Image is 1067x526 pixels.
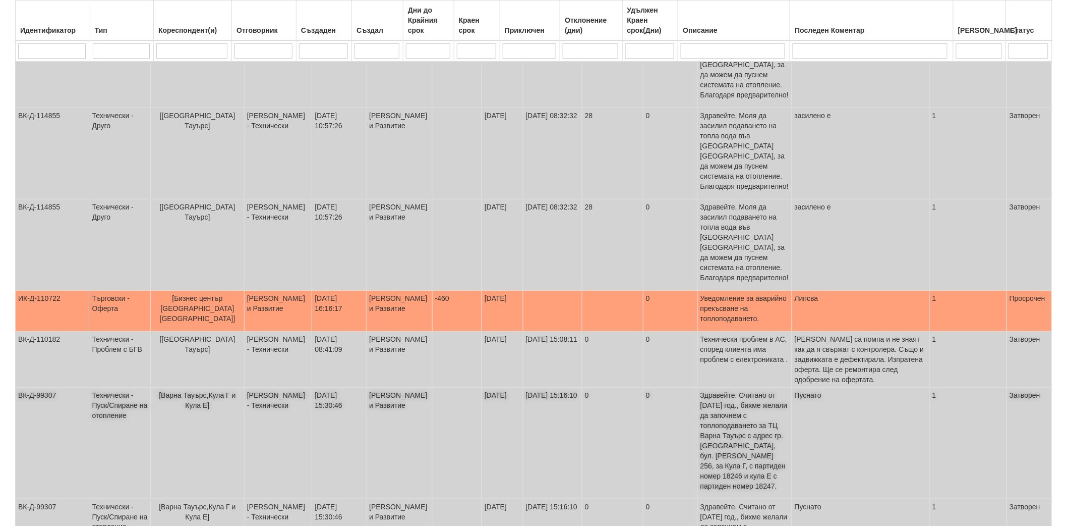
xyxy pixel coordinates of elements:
[312,17,367,108] td: [DATE] 10:57:26
[312,199,367,291] td: [DATE] 10:57:26
[1007,108,1052,199] td: Затворен
[700,111,789,191] p: Здравейте, Моля да засилил подаването на топла вода във [GEOGRAPHIC_DATA] [GEOGRAPHIC_DATA], за д...
[354,23,400,37] div: Създал
[232,1,297,41] th: Отговорник: No sort applied, activate to apply an ascending sort
[89,291,151,332] td: Търговски - Оферта
[299,23,349,37] div: Създаден
[929,199,1006,291] td: 1
[457,13,497,37] div: Краен срок
[795,112,831,120] span: засилено е
[367,108,433,199] td: [PERSON_NAME] и Развитие
[312,332,367,388] td: [DATE] 08:41:09
[622,1,678,41] th: Удължен Краен срок(Дни): No sort applied, activate to apply an ascending sort
[89,332,151,388] td: Технически - Проблем с БГВ
[1009,23,1049,37] div: Статус
[159,391,235,409] span: [Варна Тауърс,Кула Г и Кула Е]
[16,108,89,199] td: ВК-Д-114855
[795,391,821,399] span: Пуснато
[793,23,951,37] div: Последен Коментар
[244,17,312,108] td: [PERSON_NAME] - Технически
[234,23,293,37] div: Отговорник
[1007,332,1052,388] td: Затворен
[523,199,582,291] td: [DATE] 08:32:32
[503,23,557,37] div: Приключен
[89,108,151,199] td: Технически - Друго
[297,1,352,41] th: Създаден: No sort applied, activate to apply an ascending sort
[367,332,433,388] td: [PERSON_NAME] и Развитие
[16,199,89,291] td: ВК-Д-114855
[435,294,449,302] span: -460
[643,332,698,388] td: 0
[93,23,151,37] div: Тип
[244,388,312,499] td: [PERSON_NAME] - Технически
[1007,388,1052,499] td: Затворен
[643,199,698,291] td: 0
[1007,291,1052,332] td: Просрочен
[1007,17,1052,108] td: Затворен
[582,388,643,499] td: 0
[795,203,831,211] span: засилено е
[454,1,500,41] th: Краен срок: No sort applied, activate to apply an ascending sort
[790,1,954,41] th: Последен Коментар: No sort applied, activate to apply an ascending sort
[563,13,619,37] div: Отклонение (дни)
[582,108,643,199] td: 28
[523,388,582,499] td: [DATE] 15:16:10
[795,294,818,302] span: Липсва
[156,23,229,37] div: Кореспондент(и)
[244,332,312,388] td: [PERSON_NAME] - Технически
[160,294,235,323] span: [Бизнес център [GEOGRAPHIC_DATA] [GEOGRAPHIC_DATA]]
[16,1,90,41] th: Идентификатор: No sort applied, activate to apply an ascending sort
[954,1,1006,41] th: Брой Файлове: No sort applied, activate to apply an ascending sort
[367,199,433,291] td: [PERSON_NAME] и Развитие
[1005,1,1052,41] th: Статус: No sort applied, activate to apply an ascending sort
[625,3,676,37] div: Удължен Краен срок(Дни)
[90,1,153,41] th: Тип: No sort applied, activate to apply an ascending sort
[482,199,523,291] td: [DATE]
[367,388,433,499] td: [PERSON_NAME] и Развитие
[482,332,523,388] td: [DATE]
[160,203,235,221] span: [[GEOGRAPHIC_DATA] Тауърс]
[312,108,367,199] td: [DATE] 10:57:26
[406,3,451,37] div: Дни до Крайния срок
[678,1,790,41] th: Описание: No sort applied, activate to apply an ascending sort
[929,332,1006,388] td: 1
[482,291,523,332] td: [DATE]
[153,1,231,41] th: Кореспондент(и): No sort applied, activate to apply an ascending sort
[18,23,87,37] div: Идентификатор
[643,388,698,499] td: 0
[560,1,622,41] th: Отклонение (дни): No sort applied, activate to apply an ascending sort
[929,388,1006,499] td: 1
[643,17,698,108] td: 0
[244,108,312,199] td: [PERSON_NAME] - Технически
[929,291,1006,332] td: 1
[16,388,89,499] td: ВК-Д-99307
[89,17,151,108] td: Технически - Друго
[795,503,821,511] span: Пуснато
[523,108,582,199] td: [DATE] 08:32:32
[367,17,433,108] td: [PERSON_NAME] и Развитие
[312,291,367,332] td: [DATE] 16:16:17
[89,199,151,291] td: Технически - Друго
[482,108,523,199] td: [DATE]
[700,293,789,324] p: Уведомление за аварийно прекъсване на топлоподаването.
[482,388,523,499] td: [DATE]
[159,503,235,521] span: [Варна Тауърс,Кула Г и Кула Е]
[482,17,523,108] td: [DATE]
[160,335,235,353] span: [[GEOGRAPHIC_DATA] Тауърс]
[929,108,1006,199] td: 1
[352,1,403,41] th: Създал: No sort applied, activate to apply an ascending sort
[582,17,643,108] td: 28
[244,291,312,332] td: [PERSON_NAME] и Развитие
[403,1,454,41] th: Дни до Крайния срок: No sort applied, activate to apply an ascending sort
[700,334,789,364] p: Технически проблем в АС, според клиента има проблем с електрониката .
[16,291,89,332] td: ИК-Д-110722
[956,23,1003,37] div: [PERSON_NAME]
[16,17,89,108] td: ВК-Д-114855
[16,332,89,388] td: ВК-Д-110182
[929,17,1006,108] td: 1
[681,23,787,37] div: Описание
[367,291,433,332] td: [PERSON_NAME] и Развитие
[643,291,698,332] td: 0
[700,202,789,283] p: Здравейте, Моля да засилил подаването на топла вода във [GEOGRAPHIC_DATA] [GEOGRAPHIC_DATA], за д...
[312,388,367,499] td: [DATE] 15:30:46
